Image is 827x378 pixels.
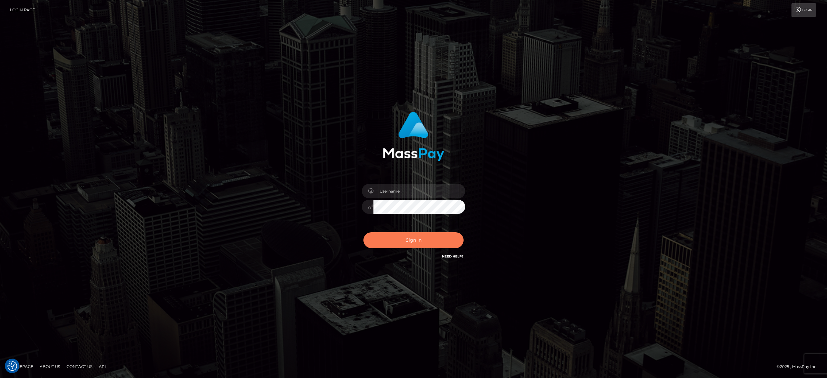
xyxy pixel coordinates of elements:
img: MassPay Login [383,112,444,161]
img: Revisit consent button [7,361,17,371]
a: Need Help? [442,254,464,258]
button: Consent Preferences [7,361,17,371]
a: Contact Us [64,362,95,372]
a: About Us [37,362,63,372]
a: Login Page [10,3,35,17]
a: Homepage [7,362,36,372]
input: Username... [373,184,465,198]
a: Login [791,3,816,17]
button: Sign in [363,232,464,248]
div: © 2025 , MassPay Inc. [777,363,822,370]
a: API [96,362,109,372]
